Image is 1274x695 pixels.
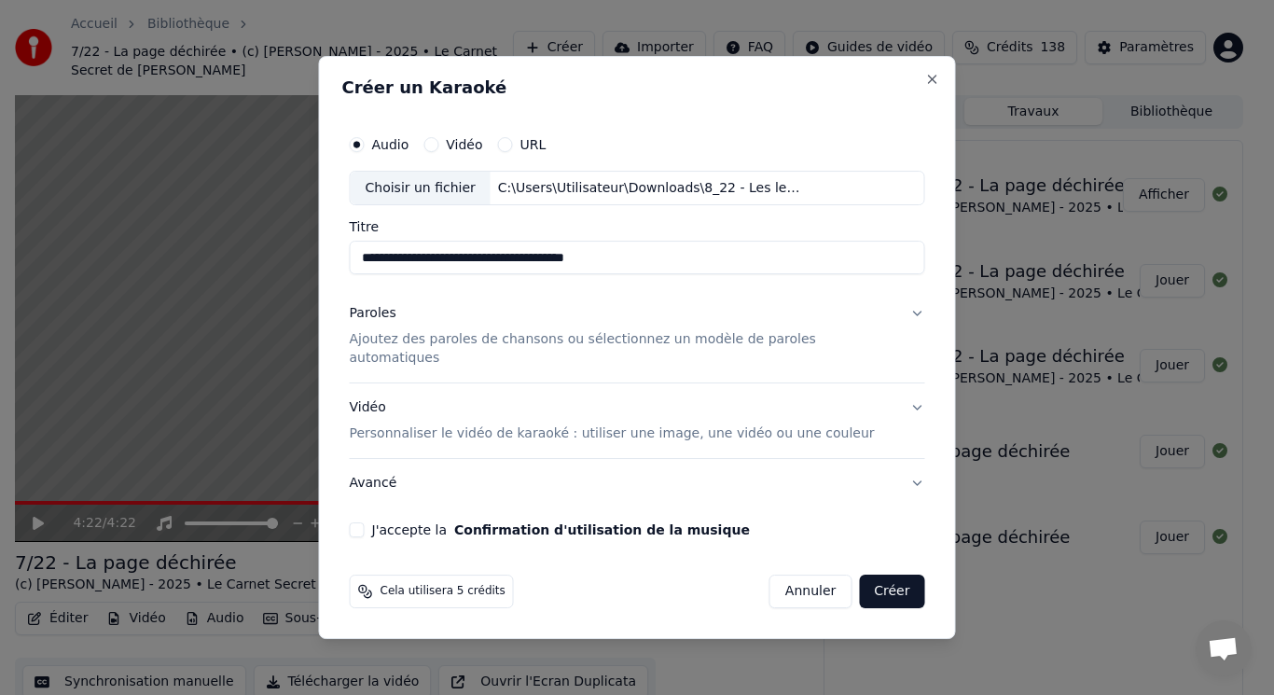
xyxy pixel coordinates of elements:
[446,138,482,151] label: Vidéo
[350,398,875,443] div: Vidéo
[769,575,852,608] button: Annuler
[350,424,875,443] p: Personnaliser le vidéo de karaoké : utiliser une image, une vidéo ou une couleur
[454,523,750,536] button: J'accepte la
[350,290,925,383] button: ParolesAjoutez des paroles de chansons ou sélectionnez un modèle de paroles automatiques
[350,459,925,507] button: Avancé
[342,79,933,96] h2: Créer un Karaoké
[491,179,808,198] div: C:\Users\Utilisateur\Downloads\8_22 - Les lettres jamais envoyées (Remix) .mp3
[381,584,505,599] span: Cela utilisera 5 crédits
[372,138,409,151] label: Audio
[351,172,491,205] div: Choisir un fichier
[859,575,924,608] button: Créer
[350,305,396,324] div: Paroles
[372,523,750,536] label: J'accepte la
[350,383,925,458] button: VidéoPersonnaliser le vidéo de karaoké : utiliser une image, une vidéo ou une couleur
[350,331,895,368] p: Ajoutez des paroles de chansons ou sélectionnez un modèle de paroles automatiques
[520,138,547,151] label: URL
[350,221,925,234] label: Titre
